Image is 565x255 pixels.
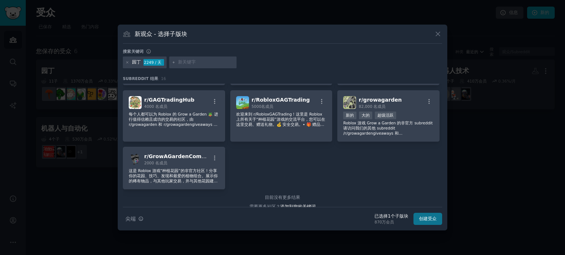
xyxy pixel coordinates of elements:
font: 新观众 - 选择子版块 [135,30,188,37]
font: 需要更多社区？ [249,204,280,209]
font: 成员 [159,104,167,109]
font: 5000名 [252,104,266,109]
font: GrowAGardenCommunity [149,153,222,159]
button: 尖端 [123,212,146,225]
font: 添加到您的关键词 [280,204,316,209]
font: 欢迎来到 r/RobloxGAGTrading！这里是 Roblox 上所有关于“种植花园”游戏的交流平台，您可以在这里交易、赠送礼物。💰 安全交易。• 🎁 赠品赠送。• 💬 友好的社区。📖 [... [236,112,325,142]
font: Subreddit 结果 [123,76,159,81]
img: RobloxGAGTrading [236,96,249,109]
font: 个子版块 [391,214,408,219]
font: 1 [388,214,391,219]
font: 会员 [386,220,394,224]
font: r/ [252,97,256,103]
font: 82,000 名 [359,104,377,109]
input: 新关键字 [178,59,234,66]
font: 尖端 [125,216,136,222]
font: 16 [161,76,166,81]
font: GAGTradingHub [149,97,194,103]
font: 搜索关键词 [123,49,143,54]
font: 创建受众 [419,216,437,221]
font: growagarden [363,97,402,103]
font: 4000 名 [144,104,159,109]
font: 成员 [159,161,167,165]
font: 每个人都可以为 Roblox 的 Grow a Garden 🪴 进行值得信赖且成功的交易的社区，由 r/growagarden 和 r/growagardengiveaways 团队运营🦋 [129,112,218,132]
font: 成员 [265,104,273,109]
font: 2000 名 [144,161,159,165]
font: 成员 [377,104,385,109]
font: r/ [359,97,363,103]
font: RobloxGAGTrading [256,97,310,103]
font: 870万 [374,220,386,224]
font: 2249 / 天 [144,60,161,65]
font: r/ [144,153,149,159]
font: 目前没有更多结果 [265,195,300,200]
img: 种植花园 [343,96,356,109]
font: 已选择 [374,214,388,219]
font: 这是 Roblox 游戏“种植花园”的非官方社区！分享你的花园、技巧、发现和最爱的植物组合。展示你的稀有物品，与其他玩家交易，并与其他花园建造者交流。无论你是刚刚播种，还是经营着一个庞大的花园—... [129,168,218,198]
font: Roblox 游戏 Grow a Garden 的非官方 subreddit 请访问我们的其他 subreddit /r/growagardengiveaways 和 /r/GAGTradingHub [343,121,433,141]
font: 大的 [362,113,370,117]
font: r/ [144,97,149,103]
font: 新的 [346,113,354,117]
img: GAGTradingHub [129,96,142,109]
img: 种植花园社区 [129,153,142,165]
button: 创建受众 [413,213,442,225]
font: 园丁 [132,59,141,65]
font: 超级活跃 [377,113,394,117]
